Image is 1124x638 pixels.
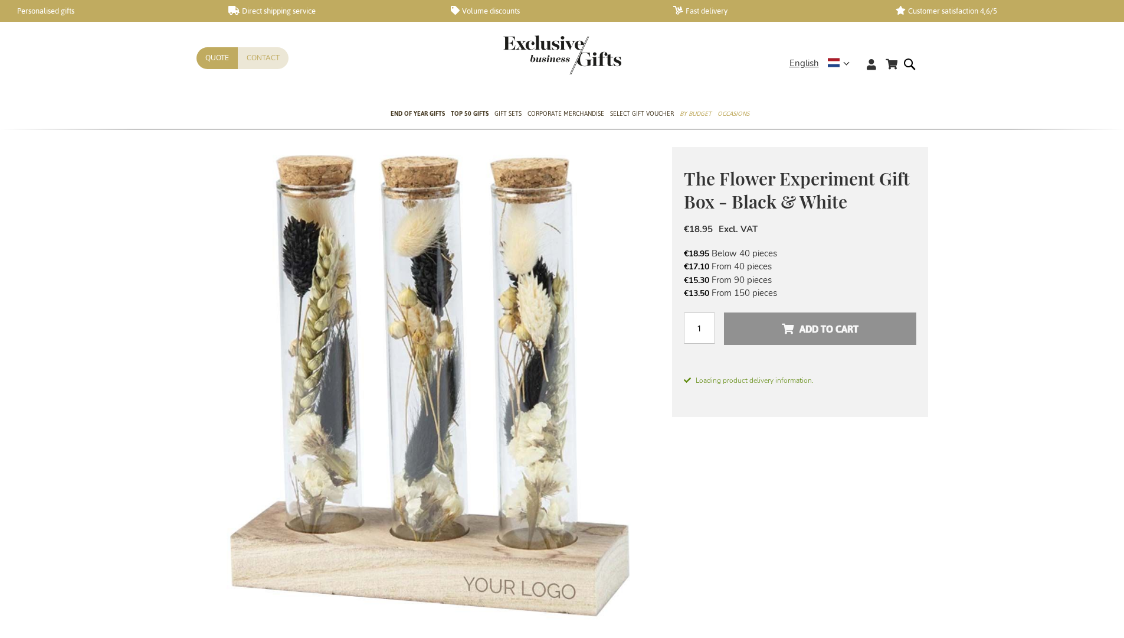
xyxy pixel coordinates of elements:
[610,108,674,120] span: Select Gift Voucher
[684,313,715,344] input: Qty
[684,275,709,286] span: €15.30
[684,167,910,213] span: The Flower Experiment Gift Box - Black & White
[684,248,709,259] span: €18.95
[684,287,916,300] li: From 150 pieces
[228,6,432,16] a: Direct shipping service
[719,223,758,235] span: Excl. VAT
[196,147,672,623] img: The Flower Experiment Gift Box - Black & White
[680,108,712,120] span: By Budget
[610,100,674,129] a: Select Gift Voucher
[789,57,819,70] span: English
[684,223,713,235] span: €18.95
[451,100,489,129] a: TOP 50 Gifts
[391,108,445,120] span: End of year gifts
[680,100,712,129] a: By Budget
[503,35,621,74] img: Exclusive Business gifts logo
[684,288,709,299] span: €13.50
[684,261,709,272] span: €17.10
[896,6,1099,16] a: Customer satisfaction 4,6/5
[684,375,916,386] span: Loading product delivery information.
[6,6,209,16] a: Personalised gifts
[684,260,916,273] li: From 40 pieces
[451,108,489,120] span: TOP 50 Gifts
[503,35,562,74] a: store logo
[494,108,522,120] span: Gift Sets
[238,47,289,69] a: Contact
[196,47,238,69] a: Quote
[451,6,654,16] a: Volume discounts
[391,100,445,129] a: End of year gifts
[684,274,916,287] li: From 90 pieces
[673,6,877,16] a: Fast delivery
[717,100,749,129] a: Occasions
[684,247,916,260] li: Below 40 pieces
[717,108,749,120] span: Occasions
[527,100,604,129] a: Corporate Merchandise
[527,108,604,120] span: Corporate Merchandise
[494,100,522,129] a: Gift Sets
